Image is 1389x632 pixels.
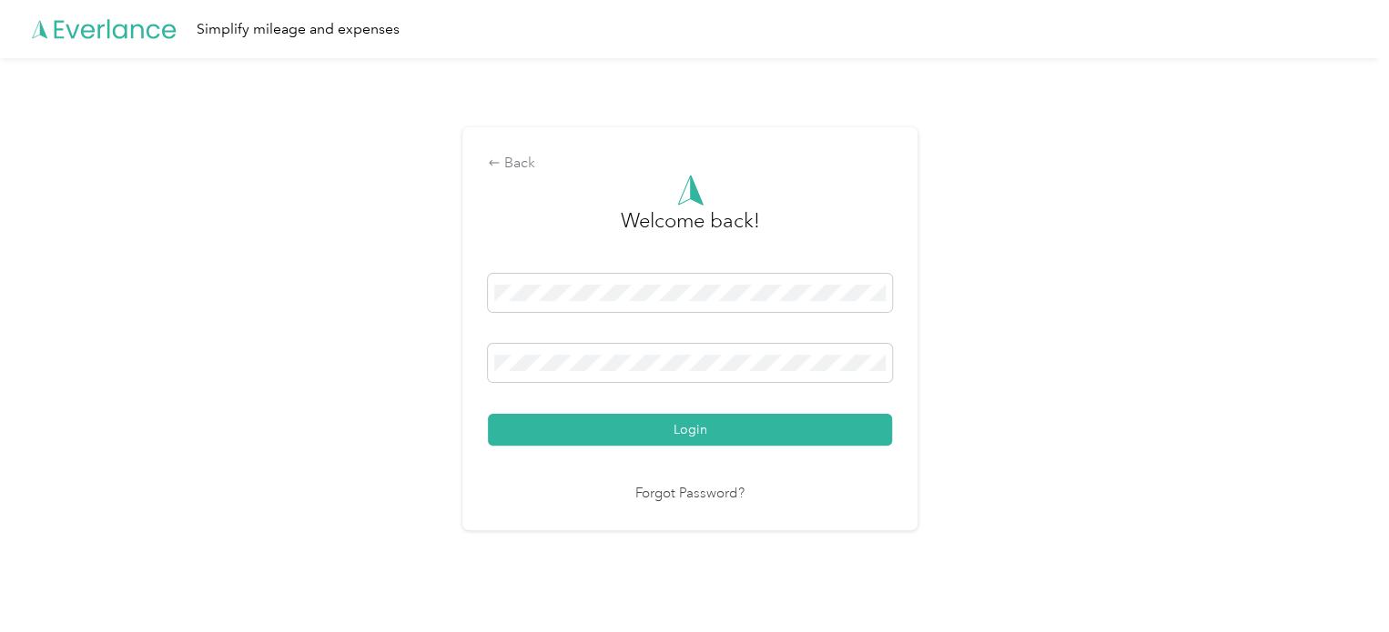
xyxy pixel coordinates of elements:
div: Back [488,153,892,175]
h3: greeting [621,206,760,255]
div: Simplify mileage and expenses [197,18,400,41]
button: Login [488,414,892,446]
iframe: Everlance-gr Chat Button Frame [1287,530,1389,632]
a: Forgot Password? [635,484,745,505]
